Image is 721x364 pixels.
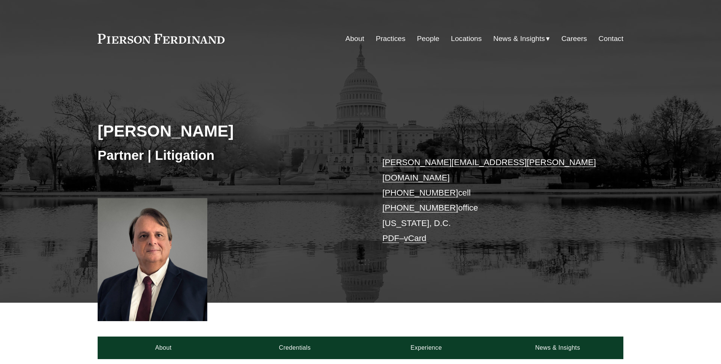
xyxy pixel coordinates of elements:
[382,158,596,182] a: [PERSON_NAME][EMAIL_ADDRESS][PERSON_NAME][DOMAIN_NAME]
[561,32,587,46] a: Careers
[492,337,623,359] a: News & Insights
[451,32,482,46] a: Locations
[360,337,492,359] a: Experience
[98,121,360,141] h2: [PERSON_NAME]
[98,337,229,359] a: About
[345,32,364,46] a: About
[417,32,439,46] a: People
[493,32,550,46] a: folder dropdown
[493,32,545,45] span: News & Insights
[599,32,623,46] a: Contact
[376,32,406,46] a: Practices
[382,155,601,246] p: cell office [US_STATE], D.C. –
[98,147,360,164] h3: Partner | Litigation
[382,203,458,212] a: [PHONE_NUMBER]
[382,234,399,243] a: PDF
[404,234,427,243] a: vCard
[229,337,360,359] a: Credentials
[382,188,458,197] a: [PHONE_NUMBER]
